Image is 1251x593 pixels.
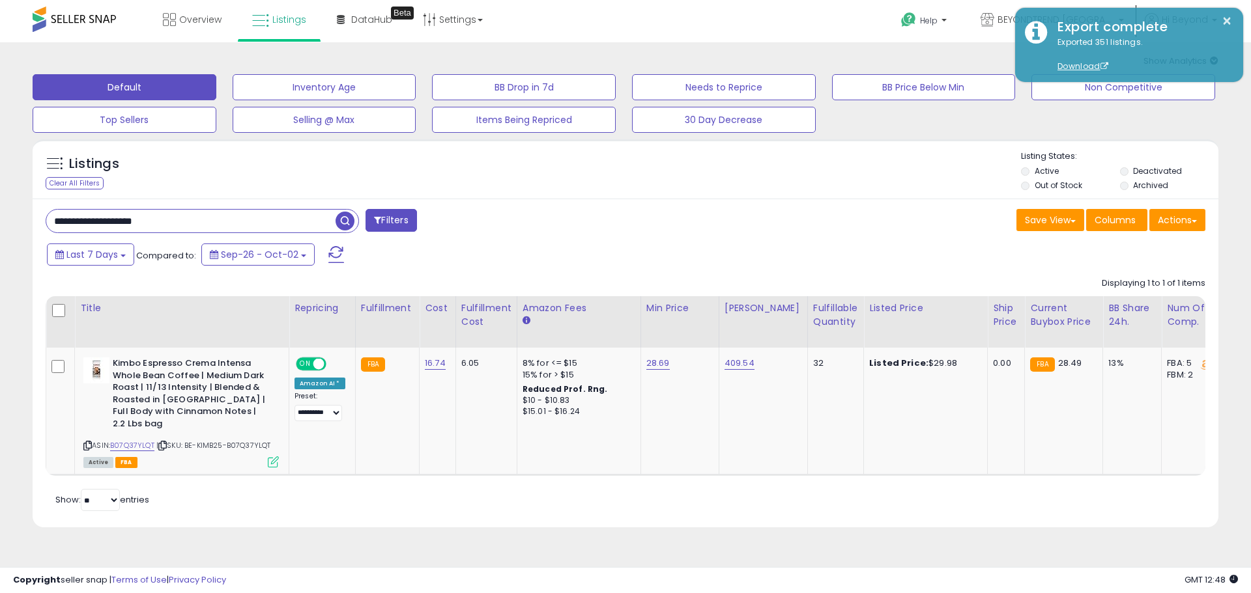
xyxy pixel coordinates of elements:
a: Help [891,2,960,42]
span: Sep-26 - Oct-02 [221,248,298,261]
div: 13% [1108,357,1151,369]
span: 28.49 [1058,357,1082,369]
div: 8% for <= $15 [523,357,631,369]
div: Num of Comp. [1167,301,1215,329]
div: 15% for > $15 [523,369,631,381]
span: ON [297,359,313,370]
div: Clear All Filters [46,177,104,189]
div: seller snap | | [13,574,226,586]
i: Get Help [900,12,917,28]
div: Amazon AI * [295,378,345,389]
span: Show: entries [55,493,149,506]
span: BEYONDTREND [GEOGRAPHIC_DATA] [998,13,1115,26]
div: 6.05 [461,357,507,369]
div: Amazon Fees [523,301,635,315]
button: Save View [1016,209,1084,231]
button: Filters [366,209,416,232]
button: BB Price Below Min [832,74,1016,100]
button: Top Sellers [33,107,216,133]
div: Ship Price [993,301,1019,329]
div: Min Price [646,301,713,315]
span: All listings currently available for purchase on Amazon [83,457,113,468]
div: Fulfillment [361,301,414,315]
div: FBM: 2 [1167,369,1210,381]
button: Non Competitive [1031,74,1215,100]
div: Fulfillment Cost [461,301,511,329]
button: Columns [1086,209,1147,231]
button: Needs to Reprice [632,74,816,100]
div: ASIN: [83,357,279,466]
div: 32 [813,357,854,369]
div: Repricing [295,301,350,315]
div: Displaying 1 to 1 of 1 items [1102,277,1205,290]
h5: Listings [69,155,119,173]
div: Cost [425,301,450,315]
div: 0.00 [993,357,1014,369]
small: FBA [1030,357,1054,372]
span: Overview [179,13,222,26]
a: 409.54 [725,357,755,370]
span: | SKU: BE-KIMB25-B07Q37YLQT [156,440,271,450]
span: 2025-10-10 12:48 GMT [1185,573,1238,586]
label: Out of Stock [1035,180,1082,191]
div: BB Share 24h. [1108,301,1156,329]
div: Listed Price [869,301,982,315]
button: 30 Day Decrease [632,107,816,133]
button: Default [33,74,216,100]
span: Columns [1095,214,1136,227]
a: 16.74 [425,357,446,370]
b: Listed Price: [869,357,928,369]
div: $10 - $10.83 [523,395,631,406]
a: 28.69 [646,357,670,370]
div: Tooltip anchor [391,7,414,20]
button: Selling @ Max [233,107,416,133]
a: Privacy Policy [169,573,226,586]
label: Active [1035,165,1059,176]
img: 31Cr9b-8XkL._SL40_.jpg [83,357,109,383]
a: Terms of Use [111,573,167,586]
label: Archived [1133,180,1168,191]
label: Deactivated [1133,165,1182,176]
span: Listings [272,13,306,26]
span: FBA [115,457,137,468]
button: Inventory Age [233,74,416,100]
button: BB Drop in 7d [432,74,616,100]
span: Compared to: [136,249,196,262]
small: Amazon Fees. [523,315,530,327]
b: Reduced Prof. Rng. [523,383,608,394]
div: Title [80,301,283,315]
span: Last 7 Days [66,248,118,261]
div: Preset: [295,392,345,421]
div: Fulfillable Quantity [813,301,858,329]
small: FBA [361,357,385,372]
div: Current Buybox Price [1030,301,1097,329]
a: Download [1057,61,1108,72]
button: Sep-26 - Oct-02 [201,243,315,266]
span: DataHub [351,13,392,26]
p: Listing States: [1021,150,1218,163]
button: × [1222,13,1232,29]
button: Actions [1149,209,1205,231]
span: OFF [324,359,345,370]
div: $15.01 - $16.24 [523,406,631,417]
b: Kimbo Espresso Crema Intensa Whole Bean Coffee | Medium Dark Roast | 11/13 Intensity | Blended & ... [113,357,271,433]
button: Last 7 Days [47,243,134,266]
div: Export complete [1048,18,1233,36]
div: Exported 351 listings. [1048,36,1233,73]
div: [PERSON_NAME] [725,301,802,315]
span: Help [920,15,938,26]
button: Items Being Repriced [432,107,616,133]
a: B07Q37YLQT [110,440,154,451]
strong: Copyright [13,573,61,586]
div: $29.98 [869,357,977,369]
div: FBA: 5 [1167,357,1210,369]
